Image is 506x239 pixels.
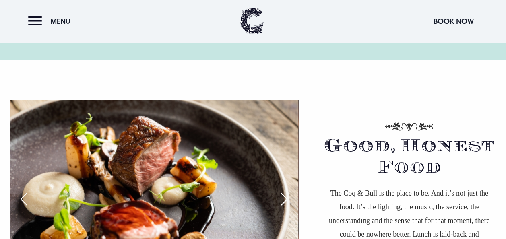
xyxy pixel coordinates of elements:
span: Menu [50,16,70,26]
img: Clandeboye Lodge [240,8,264,34]
h2: Good, Honest Food [322,142,496,178]
button: Menu [28,12,74,30]
div: Previous slide [14,190,34,208]
button: Book Now [430,12,478,30]
div: Next slide [274,190,294,208]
